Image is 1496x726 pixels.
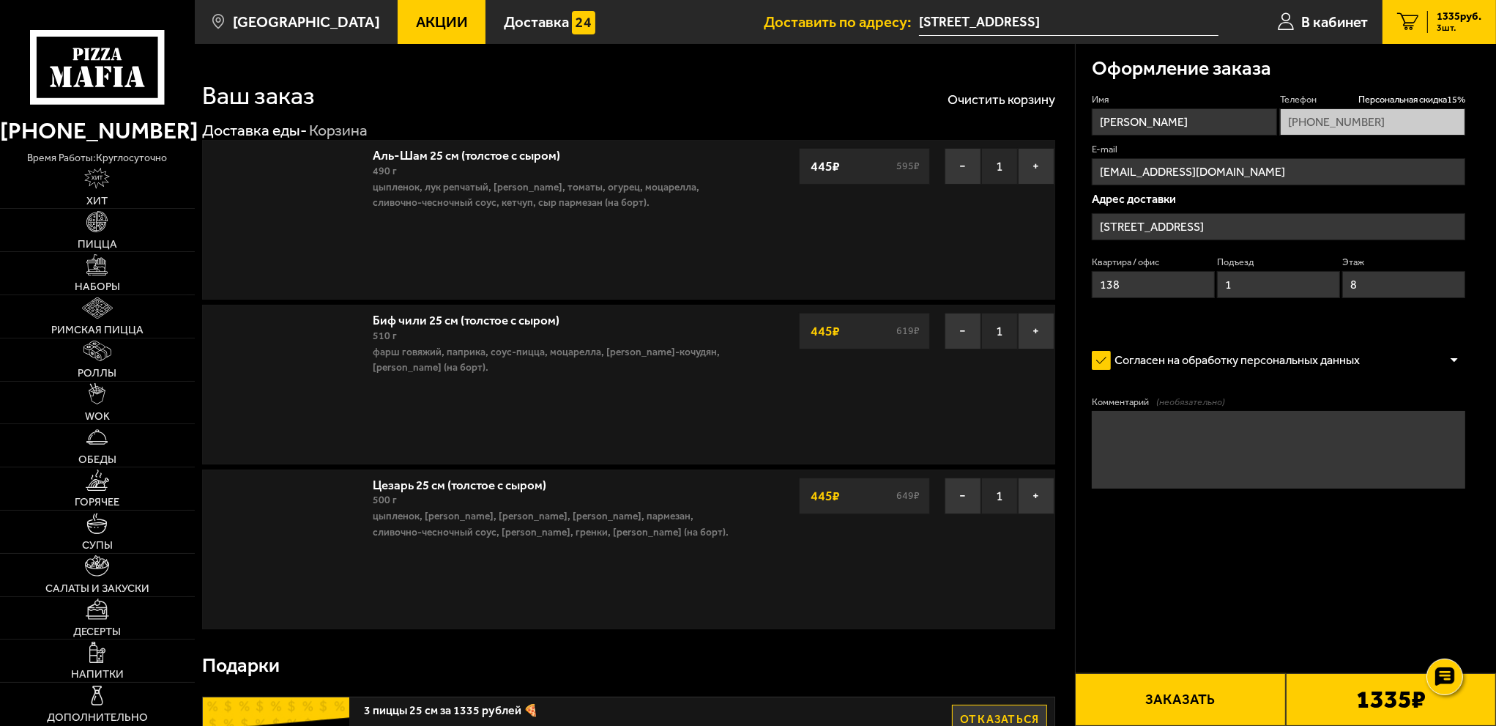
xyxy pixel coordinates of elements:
label: Комментарий [1092,396,1466,409]
h3: Подарки [202,656,280,675]
span: Наборы [75,281,120,292]
strong: 445 ₽ [807,317,844,345]
span: улица Ольминского, 13соор1 [919,9,1218,36]
span: Роллы [78,368,116,379]
label: Этаж [1342,256,1465,269]
span: Обеды [78,454,116,465]
span: 1 [981,478,1018,514]
img: 15daf4d41897b9f0e9f617042186c801.svg [572,11,595,34]
span: Горячее [75,497,119,508]
a: Биф чили 25 см (толстое с сыром) [373,308,575,327]
span: Доставка [504,15,569,29]
a: Доставка еды- [202,121,307,139]
input: +7 ( [1280,108,1465,136]
h3: Оформление заказа [1092,59,1271,78]
span: Напитки [71,669,124,680]
span: 500 г [373,494,397,506]
p: Адрес доставки [1092,193,1466,205]
span: [GEOGRAPHIC_DATA] [233,15,380,29]
span: 3 шт. [1437,23,1481,33]
p: цыпленок, [PERSON_NAME], [PERSON_NAME], [PERSON_NAME], пармезан, сливочно-чесночный соус, [PERSON... [373,508,740,540]
s: 619 ₽ [894,326,922,336]
label: Согласен на обработку персональных данных [1092,345,1376,377]
s: 649 ₽ [894,491,922,501]
span: Пицца [78,239,117,250]
s: 595 ₽ [894,161,922,171]
span: Доставить по адресу: [764,15,919,29]
span: 1 [981,313,1018,349]
label: Имя [1092,93,1277,106]
label: E-mail [1092,143,1466,156]
strong: 445 ₽ [807,152,844,180]
label: Квартира / офис [1092,256,1215,269]
span: 3 пиццы 25 см за 1335 рублей 🍕 [364,697,875,716]
span: 1335 руб. [1437,11,1481,22]
label: Телефон [1280,93,1465,106]
span: Десерты [73,626,121,637]
button: + [1018,478,1054,514]
span: В кабинет [1301,15,1368,29]
button: − [945,313,981,349]
span: WOK [85,411,110,422]
button: + [1018,313,1054,349]
button: − [945,478,981,514]
span: Персональная скидка 15 % [1358,93,1465,106]
span: 1 [981,148,1018,185]
a: Цезарь 25 см (толстое с сыром) [373,473,562,492]
b: 1335 ₽ [1356,687,1426,712]
input: @ [1092,158,1466,185]
strong: 445 ₽ [807,482,844,510]
span: (необязательно) [1156,396,1225,409]
button: Заказать [1075,673,1285,726]
span: Акции [416,15,468,29]
input: Имя [1092,108,1277,136]
a: Аль-Шам 25 см (толстое с сыром) [373,144,576,163]
button: Очистить корзину [948,93,1055,106]
span: 490 г [373,165,397,177]
input: Ваш адрес доставки [919,9,1218,36]
p: фарш говяжий, паприка, соус-пицца, моцарелла, [PERSON_NAME]-кочудян, [PERSON_NAME] (на борт). [373,344,740,376]
h1: Ваш заказ [202,84,315,108]
span: Супы [82,540,113,551]
p: цыпленок, лук репчатый, [PERSON_NAME], томаты, огурец, моцарелла, сливочно-чесночный соус, кетчуп... [373,179,740,211]
span: Римская пицца [51,325,144,336]
button: + [1018,148,1054,185]
button: − [945,148,981,185]
label: Подъезд [1217,256,1340,269]
span: 510 г [373,330,397,342]
span: Дополнительно [47,712,148,723]
div: Корзина [309,120,368,141]
span: Салаты и закуски [45,583,149,594]
span: Хит [86,196,108,207]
